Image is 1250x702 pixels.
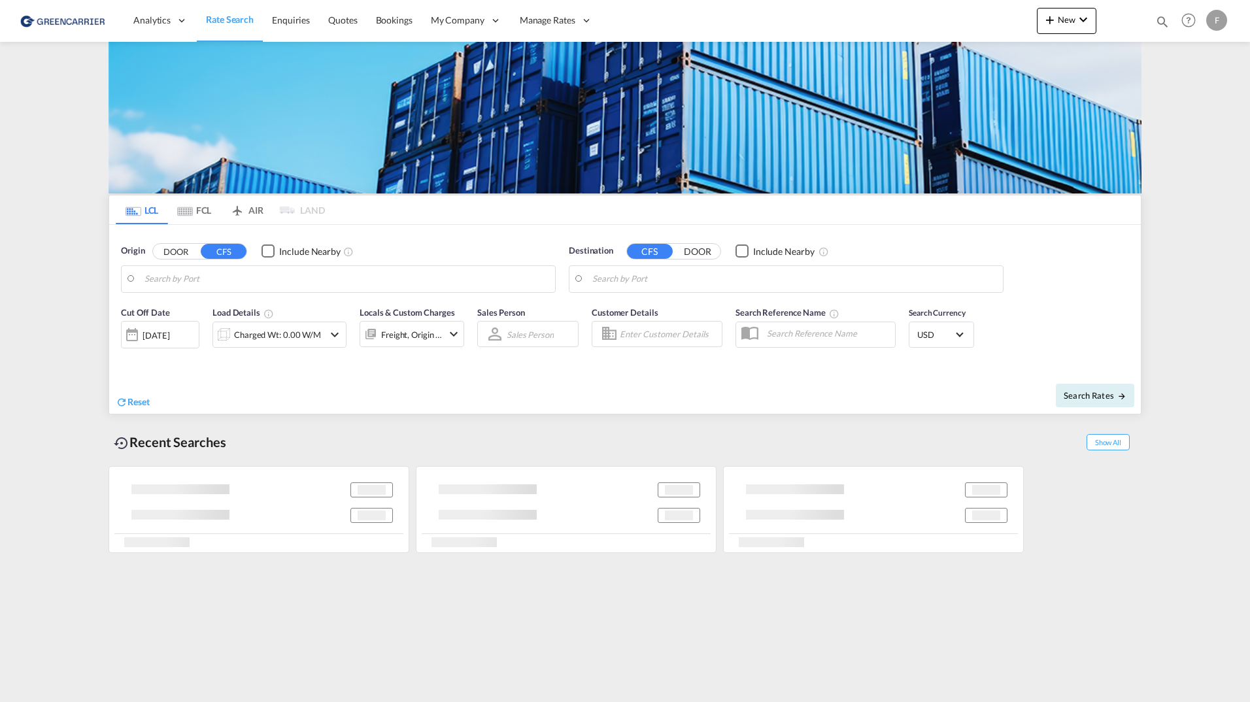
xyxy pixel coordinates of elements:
md-select: Select Currency: $ USDUnited States Dollar [916,325,967,344]
button: icon-plus 400-fgNewicon-chevron-down [1037,8,1096,34]
md-icon: Your search will be saved by the below given name [829,309,839,319]
span: Show All [1087,434,1130,450]
md-checkbox: Checkbox No Ink [735,244,815,258]
span: Manage Rates [520,14,575,27]
span: Sales Person [477,307,525,318]
md-icon: icon-backup-restore [114,435,129,451]
div: Include Nearby [279,245,341,258]
input: Search by Port [592,269,996,289]
span: Load Details [212,307,274,318]
span: Search Currency [909,308,966,318]
div: Freight Origin Destination [381,326,443,344]
md-icon: icon-plus 400-fg [1042,12,1058,27]
md-tab-item: LCL [116,195,168,224]
button: CFS [201,244,246,259]
input: Enter Customer Details [620,324,718,344]
div: Charged Wt: 0.00 W/M [234,326,321,344]
input: Search Reference Name [760,324,895,343]
span: Origin [121,244,144,258]
md-icon: icon-airplane [229,203,245,212]
div: icon-refreshReset [116,395,150,410]
span: Destination [569,244,613,258]
md-tab-item: FCL [168,195,220,224]
img: GreenCarrierFCL_LCL.png [109,42,1141,193]
div: [DATE] [121,321,199,348]
div: F [1206,10,1227,31]
md-icon: Unchecked: Ignores neighbouring ports when fetching rates.Checked : Includes neighbouring ports w... [343,246,354,257]
md-tab-item: AIR [220,195,273,224]
span: My Company [431,14,484,27]
button: Search Ratesicon-arrow-right [1056,384,1134,407]
md-datepicker: Select [121,347,131,365]
md-icon: icon-chevron-down [1075,12,1091,27]
button: DOOR [153,244,199,259]
span: Analytics [133,14,171,27]
div: Recent Searches [109,427,231,457]
img: 1378a7308afe11ef83610d9e779c6b34.png [20,6,108,35]
span: Reset [127,396,150,407]
span: Quotes [328,14,357,25]
input: Search by Port [144,269,549,289]
div: Include Nearby [753,245,815,258]
span: Search Rates [1064,390,1126,401]
md-icon: Unchecked: Ignores neighbouring ports when fetching rates.Checked : Includes neighbouring ports w... [819,246,829,257]
span: Cut Off Date [121,307,170,318]
div: [DATE] [143,329,169,341]
div: Freight Origin Destinationicon-chevron-down [360,321,464,347]
span: New [1042,14,1091,25]
span: Enquiries [272,14,310,25]
md-pagination-wrapper: Use the left and right arrow keys to navigate between tabs [116,195,325,224]
span: Customer Details [592,307,658,318]
span: Help [1177,9,1200,31]
button: DOOR [675,244,720,259]
md-icon: icon-arrow-right [1117,392,1126,401]
div: icon-magnify [1155,14,1170,34]
md-icon: icon-refresh [116,396,127,408]
span: USD [917,329,954,341]
span: Rate Search [206,14,254,25]
span: Search Reference Name [735,307,839,318]
md-checkbox: Checkbox No Ink [262,244,341,258]
button: CFS [627,244,673,259]
span: Locals & Custom Charges [360,307,455,318]
md-select: Sales Person [505,325,555,344]
md-icon: icon-chevron-down [327,327,343,343]
span: Bookings [376,14,413,25]
div: Help [1177,9,1206,33]
div: Origin DOOR CFS Checkbox No InkUnchecked: Ignores neighbouring ports when fetching rates.Checked ... [109,225,1141,414]
md-icon: icon-magnify [1155,14,1170,29]
md-icon: Chargeable Weight [263,309,274,319]
div: Charged Wt: 0.00 W/Micon-chevron-down [212,322,346,348]
md-icon: icon-chevron-down [446,326,462,342]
